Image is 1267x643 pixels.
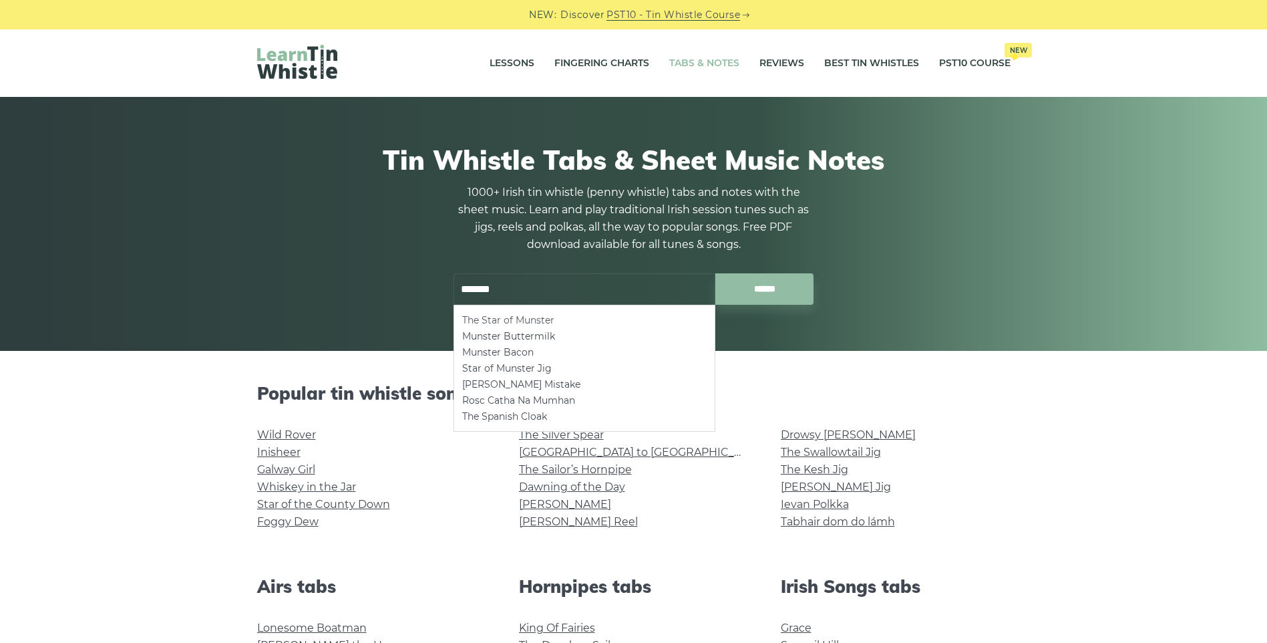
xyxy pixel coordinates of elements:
a: The Swallowtail Jig [781,446,881,459]
a: Whiskey in the Jar [257,481,356,493]
a: PST10 CourseNew [939,47,1011,80]
a: Best Tin Whistles [824,47,919,80]
p: 1000+ Irish tin whistle (penny whistle) tabs and notes with the sheet music. Learn and play tradi... [454,184,814,253]
a: Lonesome Boatman [257,622,367,634]
h1: Tin Whistle Tabs & Sheet Music Notes [257,144,1011,176]
li: The Star of Munster [462,312,707,328]
a: Ievan Polkka [781,498,849,511]
li: [PERSON_NAME] Mistake [462,376,707,392]
a: Wild Rover [257,428,316,441]
a: Dawning of the Day [519,481,625,493]
a: Galway Girl [257,463,315,476]
a: Reviews [759,47,804,80]
h2: Irish Songs tabs [781,576,1011,597]
a: [PERSON_NAME] Jig [781,481,891,493]
a: Tabhair dom do lámh [781,515,895,528]
a: [GEOGRAPHIC_DATA] to [GEOGRAPHIC_DATA] [519,446,765,459]
a: [PERSON_NAME] [519,498,611,511]
a: Grace [781,622,811,634]
a: Star of the County Down [257,498,390,511]
a: [PERSON_NAME] Reel [519,515,638,528]
h2: Airs tabs [257,576,487,597]
h2: Popular tin whistle songs & tunes [257,383,1011,404]
a: The Sailor’s Hornpipe [519,463,632,476]
li: Munster Bacon [462,344,707,360]
li: Rosc Catha Na Mumhan [462,392,707,408]
li: Munster Buttermilk [462,328,707,344]
a: The Silver Spear [519,428,604,441]
a: Tabs & Notes [669,47,739,80]
img: LearnTinWhistle.com [257,45,337,79]
a: King Of Fairies [519,622,595,634]
a: Fingering Charts [554,47,649,80]
a: Inisheer [257,446,301,459]
li: Star of Munster Jig [462,360,707,376]
li: The Spanish Cloak [462,408,707,424]
span: New [1005,43,1032,57]
h2: Hornpipes tabs [519,576,749,597]
a: Drowsy [PERSON_NAME] [781,428,916,441]
a: Foggy Dew [257,515,319,528]
a: The Kesh Jig [781,463,848,476]
a: Lessons [490,47,534,80]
